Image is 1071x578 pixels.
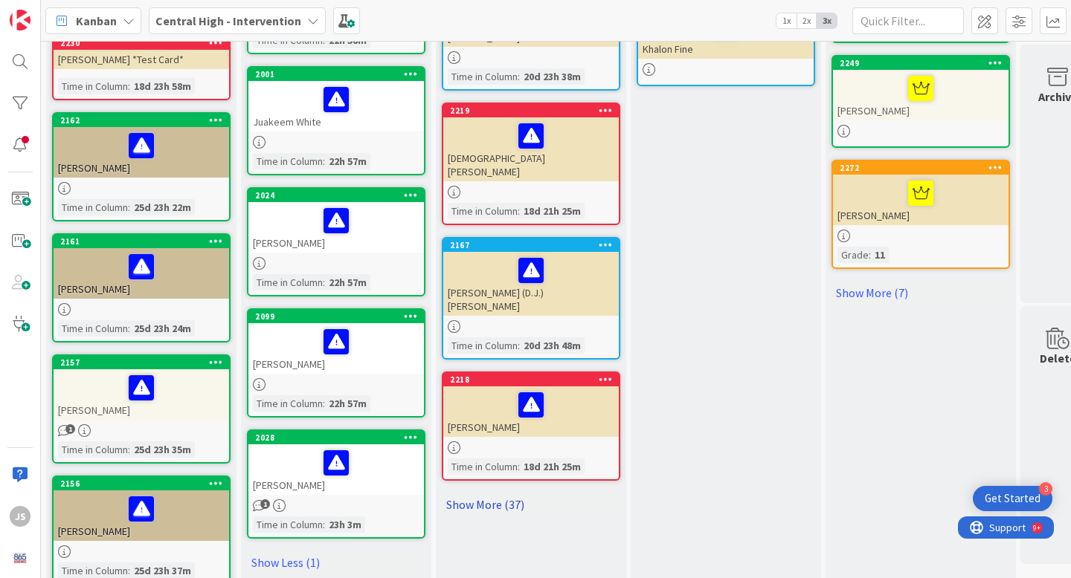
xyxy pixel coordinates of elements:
[985,491,1041,506] div: Get Started
[1039,482,1052,496] div: 3
[518,68,520,85] span: :
[58,320,128,337] div: Time in Column
[255,432,424,443] div: 2028
[54,235,229,248] div: 2161
[54,356,229,369] div: 2157
[248,81,424,131] div: Juakeem White
[248,202,424,253] div: [PERSON_NAME]
[75,6,83,18] div: 9+
[54,127,229,178] div: [PERSON_NAME]
[248,323,424,374] div: [PERSON_NAME]
[323,274,325,290] span: :
[58,199,128,215] div: Time in Column
[443,104,619,181] div: 2219[DEMOGRAPHIC_DATA][PERSON_NAME]
[253,274,323,290] div: Time in Column
[852,7,964,34] input: Quick Filter...
[54,114,229,178] div: 2162[PERSON_NAME]
[832,281,1010,305] a: Show More (7)
[130,199,195,215] div: 25d 23h 22m
[518,337,520,354] span: :
[248,68,424,81] div: 2001
[520,68,585,85] div: 20d 23h 38m
[323,153,325,169] span: :
[54,356,229,420] div: 2157[PERSON_NAME]
[128,441,130,458] span: :
[31,2,68,20] span: Support
[840,163,1009,173] div: 2272
[60,357,229,368] div: 2157
[973,486,1052,511] div: Open Get Started checklist, remaining modules: 3
[54,36,229,50] div: 2230
[450,374,619,385] div: 2218
[520,203,585,219] div: 18d 21h 25m
[58,78,128,94] div: Time in Column
[54,477,229,490] div: 2156
[518,203,520,219] span: :
[60,236,229,247] div: 2161
[443,117,619,181] div: [DEMOGRAPHIC_DATA][PERSON_NAME]
[253,516,323,533] div: Time in Column
[58,441,128,458] div: Time in Column
[520,458,585,475] div: 18d 21h 25m
[325,395,370,412] div: 22h 57m
[248,310,424,374] div: 2099[PERSON_NAME]
[54,114,229,127] div: 2162
[325,153,370,169] div: 22h 57m
[443,104,619,117] div: 2219
[255,311,424,322] div: 2099
[130,78,195,94] div: 18d 23h 58m
[54,248,229,299] div: [PERSON_NAME]
[448,458,518,475] div: Time in Column
[443,386,619,437] div: [PERSON_NAME]
[128,199,130,215] span: :
[837,247,869,263] div: Grade
[155,13,301,28] b: Central High - Intervention
[247,551,425,574] a: Show Less (1)
[60,115,229,126] div: 2162
[253,153,323,169] div: Time in Column
[248,189,424,253] div: 2024[PERSON_NAME]
[833,56,1009,120] div: 2249[PERSON_NAME]
[260,499,270,509] span: 1
[54,369,229,420] div: [PERSON_NAME]
[442,493,620,516] a: Show More (37)
[443,238,619,316] div: 2167[PERSON_NAME] (D.J.) [PERSON_NAME]
[76,12,117,30] span: Kanban
[248,444,424,495] div: [PERSON_NAME]
[248,189,424,202] div: 2024
[255,190,424,201] div: 2024
[776,13,797,28] span: 1x
[54,477,229,541] div: 2156[PERSON_NAME]
[443,373,619,386] div: 2218
[450,105,619,116] div: 2219
[10,506,30,527] div: JS
[871,247,889,263] div: 11
[253,395,323,412] div: Time in Column
[833,175,1009,225] div: [PERSON_NAME]
[130,441,195,458] div: 25d 23h 35m
[65,424,75,434] span: 1
[443,373,619,437] div: 2218[PERSON_NAME]
[840,58,1009,68] div: 2249
[60,478,229,489] div: 2156
[248,310,424,323] div: 2099
[10,548,30,568] img: avatar
[130,320,195,337] div: 25d 23h 24m
[443,238,619,252] div: 2167
[54,50,229,69] div: [PERSON_NAME] *Test Card*
[325,516,365,533] div: 23h 3m
[833,70,1009,120] div: [PERSON_NAME]
[60,38,229,48] div: 2230
[54,36,229,69] div: 2230[PERSON_NAME] *Test Card*
[128,320,130,337] span: :
[448,68,518,85] div: Time in Column
[323,395,325,412] span: :
[248,68,424,131] div: 2001Juakeem White
[833,161,1009,225] div: 2272[PERSON_NAME]
[54,235,229,299] div: 2161[PERSON_NAME]
[255,69,424,79] div: 2001
[10,10,30,30] img: Visit kanbanzone.com
[248,431,424,495] div: 2028[PERSON_NAME]
[869,247,871,263] span: :
[833,161,1009,175] div: 2272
